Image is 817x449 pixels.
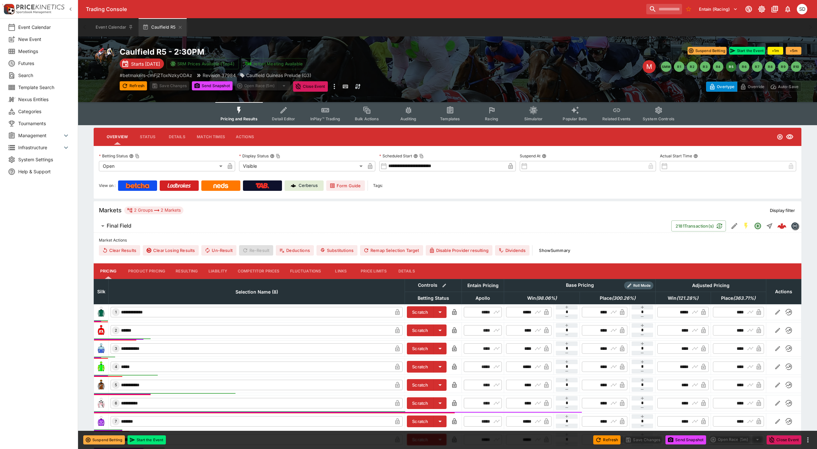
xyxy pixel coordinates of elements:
[213,183,228,188] img: Neds
[114,328,118,333] span: 2
[114,364,118,369] span: 4
[676,294,698,302] em: ( 121.28 %)
[120,81,147,90] button: Refresh
[18,24,70,31] span: Event Calendar
[114,419,118,424] span: 7
[797,4,807,14] div: Stuart Dibb
[360,245,423,256] button: Remap Selection Target
[485,116,498,121] span: Racing
[2,3,15,16] img: PriceKinetics Logo
[777,221,786,231] img: logo-cerberus--red.svg
[107,222,131,229] h6: Final Field
[143,245,199,256] button: Clear Losing Results
[114,401,118,405] span: 6
[495,245,529,256] button: Dividends
[536,294,557,302] em: ( 98.06 %)
[83,435,125,444] button: Suspend Betting
[170,263,203,279] button: Resulting
[688,47,727,55] button: Suspend Betting
[407,324,434,336] button: Scratch
[687,61,697,72] button: R2
[786,133,794,141] svg: Visible
[285,180,324,191] a: Cerberus
[748,83,764,90] p: Override
[240,72,311,79] div: Caulfield Guineas Prelude (G3)
[114,383,118,387] span: 5
[99,245,140,256] button: Clear Results
[99,161,225,171] div: Open
[239,161,365,171] div: Visible
[373,180,383,191] label: Tags:
[133,129,162,145] button: Status
[246,72,311,79] p: Caulfield Guineas Prelude (G3)
[795,2,809,16] button: Stuart Dibb
[524,116,542,121] span: Simulator
[18,96,70,103] span: Nexus Entities
[778,83,798,90] p: Auto-Save
[203,263,233,279] button: Liability
[114,310,118,314] span: 1
[767,435,801,444] button: Close Event
[192,81,233,90] button: Send Snapshot
[407,361,434,373] button: Scratch
[542,154,546,158] button: Suspend At
[624,282,653,289] div: Show/hide Price Roll mode configuration.
[655,279,766,292] th: Adjusted Pricing
[293,81,328,92] button: Close Event
[245,60,251,67] img: jetbet-logo.svg
[440,281,449,290] button: Bulk edit
[276,154,280,158] button: Copy To Clipboard
[400,116,416,121] span: Auditing
[752,61,762,72] button: R7
[405,279,462,292] th: Controls
[96,362,106,372] img: runner 4
[167,183,191,188] img: Ladbrokes
[740,220,752,232] button: SGM Enabled
[18,120,70,127] span: Tournaments
[426,245,492,256] button: Disable Provider resulting
[276,245,314,256] button: Deductions
[462,292,504,304] th: Apollo
[228,288,285,296] span: Selection Name (8)
[563,281,596,289] div: Base Pricing
[643,116,675,121] span: System Controls
[256,183,269,188] img: TabNZ
[661,61,801,72] nav: pagination navigation
[18,144,62,151] span: Infrastructure
[123,263,170,279] button: Product Pricing
[661,294,705,302] span: Win(121.28%)
[18,168,70,175] span: Help & Support
[127,206,181,214] div: 2 Groups 2 Markets
[661,61,671,72] button: SMM
[16,11,51,14] img: Sportsbook Management
[139,18,187,36] button: Caulfield R5
[535,245,574,256] button: ShowSummary
[709,435,764,444] div: split button
[94,263,123,279] button: Pricing
[221,116,258,121] span: Pricing and Results
[407,416,434,427] button: Scratch
[717,83,734,90] p: Overtype
[99,235,796,245] label: Market Actions
[706,82,801,92] div: Start From
[18,132,62,139] span: Management
[791,222,799,230] div: betmakers
[18,36,70,43] span: New Event
[462,279,504,292] th: Entain Pricing
[407,306,434,318] button: Scratch
[99,153,128,159] p: Betting Status
[410,294,456,302] span: Betting Status
[706,82,737,92] button: Overtype
[355,263,392,279] button: Price Limits
[94,47,114,68] img: horse_racing.png
[660,153,692,159] p: Actual Start Time
[440,116,460,121] span: Templates
[272,116,295,121] span: Detail Editor
[94,219,671,232] button: Final Field
[700,61,710,72] button: R3
[754,222,762,230] svg: Open
[99,206,122,214] h5: Markets
[713,61,723,72] button: R4
[602,116,631,121] span: Related Events
[96,325,106,336] img: runner 2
